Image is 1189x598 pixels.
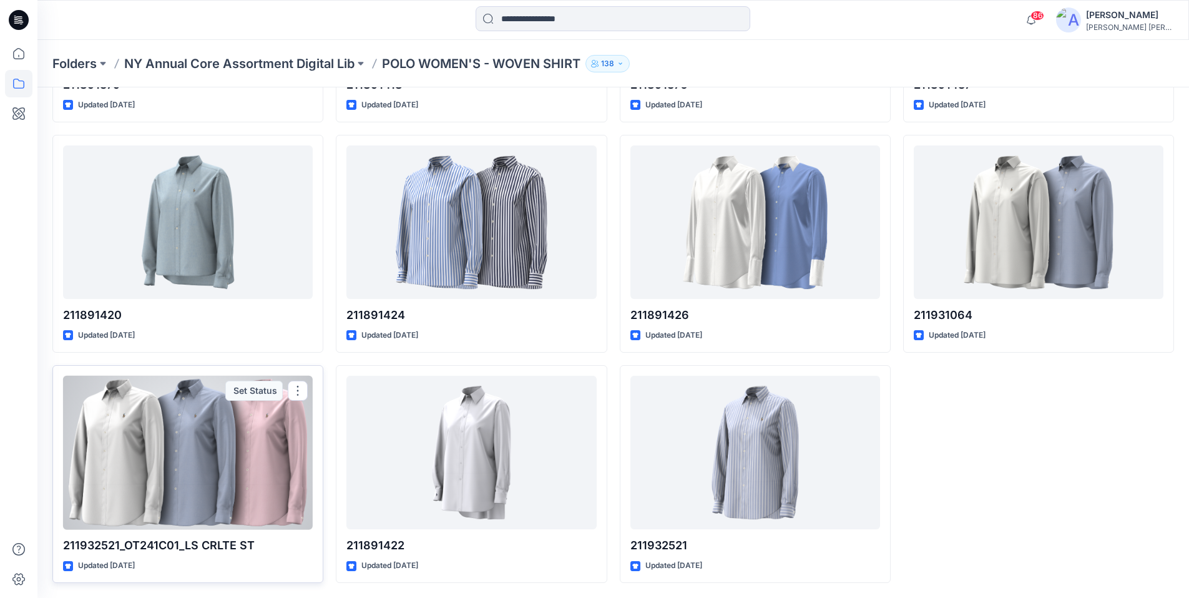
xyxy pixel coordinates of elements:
a: 211932521 [630,376,880,530]
div: [PERSON_NAME] [1086,7,1173,22]
a: 211932521_OT241C01_LS CRLTE ST [63,376,313,530]
div: [PERSON_NAME] [PERSON_NAME] [1086,22,1173,32]
img: avatar [1056,7,1081,32]
a: 211891424 [346,145,596,300]
p: Updated [DATE] [645,559,702,572]
p: Updated [DATE] [929,99,986,112]
p: 211891424 [346,306,596,324]
p: 211931064 [914,306,1163,324]
a: 211891422 [346,376,596,530]
p: Updated [DATE] [78,329,135,342]
p: 138 [601,57,614,71]
p: Updated [DATE] [645,329,702,342]
p: Updated [DATE] [361,99,418,112]
a: 211891426 [630,145,880,300]
a: 211891420 [63,145,313,300]
p: 211932521_OT241C01_LS CRLTE ST [63,537,313,554]
p: Updated [DATE] [78,559,135,572]
p: POLO WOMEN'S - WOVEN SHIRT [382,55,580,72]
p: Updated [DATE] [78,99,135,112]
a: NY Annual Core Assortment Digital Lib [124,55,355,72]
button: 138 [585,55,630,72]
span: 86 [1030,11,1044,21]
a: 211931064 [914,145,1163,300]
p: Updated [DATE] [929,329,986,342]
p: 211932521 [630,537,880,554]
a: Folders [52,55,97,72]
p: 211891426 [630,306,880,324]
p: 211891420 [63,306,313,324]
p: Updated [DATE] [645,99,702,112]
p: 211891422 [346,537,596,554]
p: Updated [DATE] [361,559,418,572]
p: Updated [DATE] [361,329,418,342]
